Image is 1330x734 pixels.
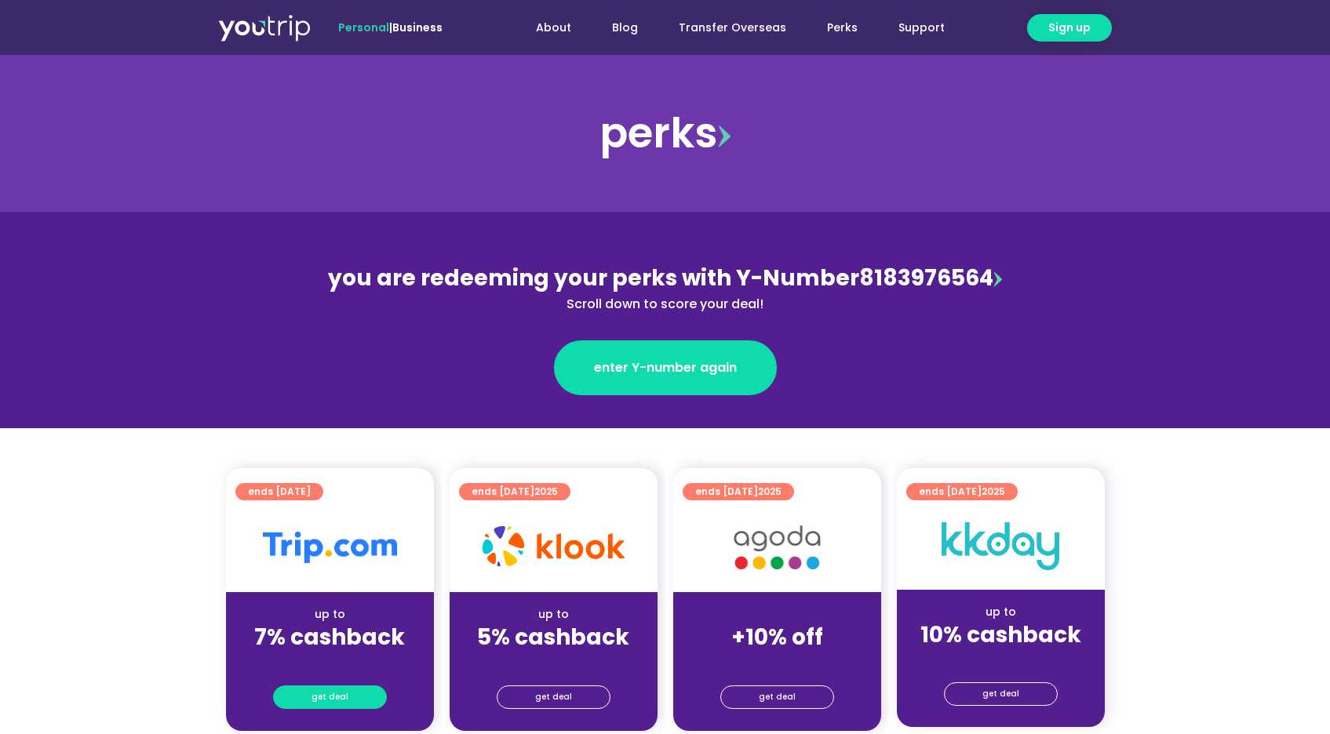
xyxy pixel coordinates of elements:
[462,606,645,623] div: up to
[982,485,1005,498] span: 2025
[695,483,782,500] span: ends [DATE]
[516,13,592,42] a: About
[658,13,807,42] a: Transfer Overseas
[759,686,796,708] span: get deal
[497,685,610,709] a: get deal
[535,686,572,708] span: get deal
[462,652,645,668] div: (for stays only)
[328,263,859,293] span: you are redeeming your perks with Y-Number
[906,483,1018,500] a: ends [DATE]2025
[534,485,558,498] span: 2025
[683,483,794,500] a: ends [DATE]2025
[254,622,405,652] strong: 7% cashback
[919,483,1005,500] span: ends [DATE]
[763,606,792,622] span: up to
[982,683,1019,705] span: get deal
[731,622,823,652] strong: +10% off
[878,13,965,42] a: Support
[338,20,443,35] span: |
[909,649,1092,666] div: (for stays only)
[472,483,558,500] span: ends [DATE]
[459,483,570,500] a: ends [DATE]2025
[807,13,878,42] a: Perks
[720,685,834,709] a: get deal
[239,606,421,623] div: up to
[1027,14,1112,42] a: Sign up
[485,13,965,42] nav: Menu
[686,652,869,668] div: (for stays only)
[594,358,737,377] span: enter Y-number again
[338,20,389,35] span: Personal
[554,340,777,395] a: enter Y-number again
[312,686,348,708] span: get deal
[758,485,782,498] span: 2025
[273,685,387,709] a: get deal
[477,622,629,652] strong: 5% cashback
[235,483,323,500] a: ends [DATE]
[920,620,1081,650] strong: 10% cashback
[909,604,1092,620] div: up to
[592,13,658,42] a: Blog
[1048,20,1091,36] span: Sign up
[325,262,1006,314] div: 8183976564
[392,20,443,35] a: Business
[944,682,1058,706] a: get deal
[239,652,421,668] div: (for stays only)
[325,295,1006,314] div: Scroll down to score your deal!
[248,483,311,500] span: ends [DATE]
